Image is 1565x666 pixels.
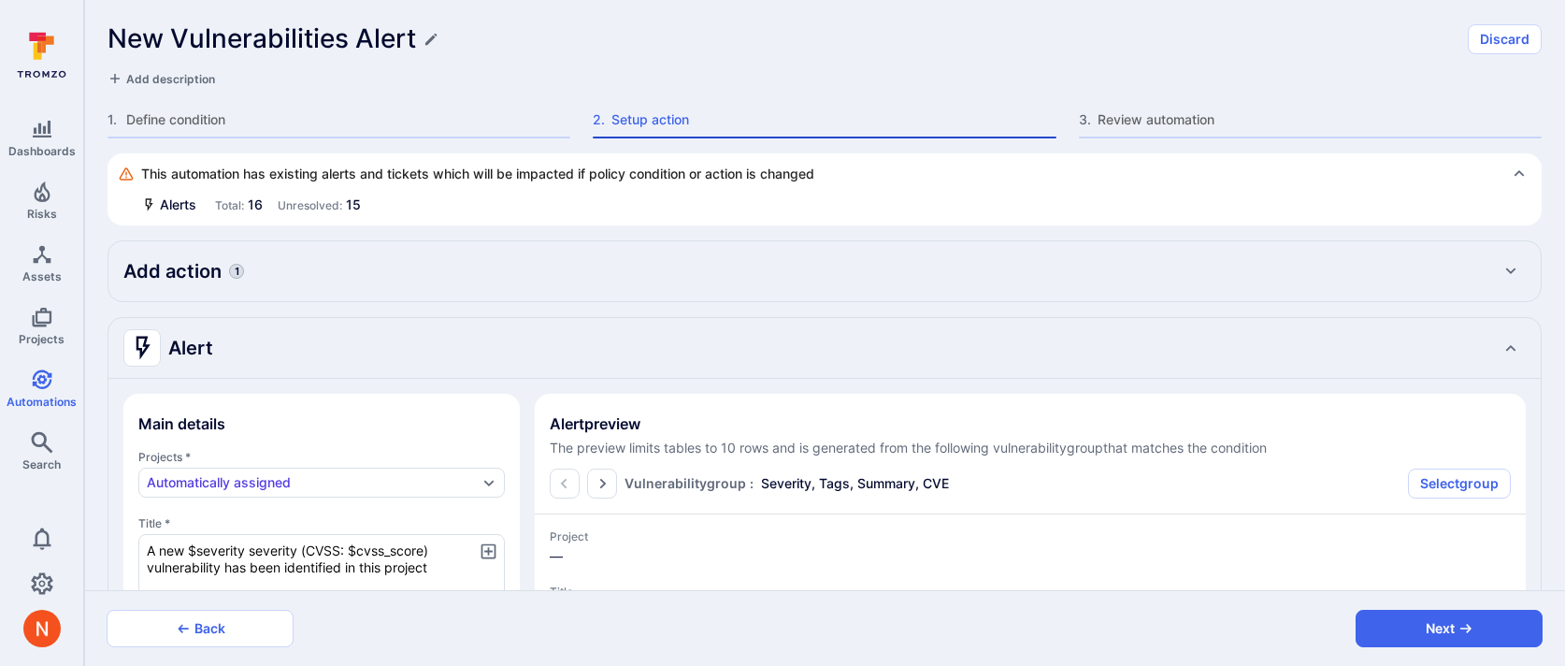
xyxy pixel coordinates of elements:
button: Back [107,610,294,647]
button: Go to the previous page [550,469,580,499]
span: 1 . [108,110,122,129]
span: Define condition [126,110,570,129]
span: Automations [7,395,77,409]
span: Unresolved: [278,198,342,212]
span: Projects * [138,450,505,464]
label: Title * [138,516,505,530]
h1: New Vulnerabilities Alert [108,23,416,54]
div: Expand [108,241,1541,301]
span: Vulnerability group [625,474,746,493]
button: Go to the next page [587,469,617,499]
span: This automation has existing alerts and tickets which will be impacted if policy condition or act... [141,165,814,183]
span: Risks [27,207,57,221]
span: 2 . [593,110,608,129]
button: Selectgroup [1408,469,1511,499]
button: Expand dropdown [481,475,496,490]
div: Automatically assigned [147,475,291,490]
div: Neeren Patki [23,610,61,647]
span: Total: [215,198,244,212]
span: Review automation [1098,110,1542,129]
button: Next [1356,610,1543,647]
span: Dashboards [8,144,76,158]
span: alert project [550,547,1511,566]
span: Actions counter [229,264,244,279]
span: Alerts [160,195,196,214]
span: Title [550,585,1511,599]
textarea: A new $severity severity (CVSS: $cvss_score) vulnerability has been identified in this project $s... [138,534,505,618]
span: : [750,474,754,493]
span: 15 [346,196,361,212]
span: Project [550,529,1511,543]
span: 3 . [1079,110,1094,129]
h2: Alert preview [550,414,1511,433]
span: Severity, Tags, Summary, CVE [761,474,949,493]
h2: Add action [123,258,222,284]
button: Discard [1468,24,1542,54]
span: The preview limits tables to 10 rows and is generated from the following vulnerability group that... [550,439,1511,457]
button: Add description [108,69,215,88]
span: Setup action [611,110,1055,129]
button: Automatically assigned [147,475,478,490]
span: Projects [19,332,65,346]
button: Edit title [424,32,438,47]
h2: Alert action settings [123,329,213,367]
h2: Main details [138,414,225,433]
span: 16 [248,196,263,212]
span: Assets [22,269,62,283]
div: This automation has existing alerts and tickets which will be impacted if policy condition or act... [119,165,1527,183]
div: Projects * toggle [138,450,505,498]
span: Search [22,457,61,471]
span: Add description [126,72,215,86]
img: ACg8ocIprwjrgDQnDsNSk9Ghn5p5-B8DpAKWoJ5Gi9syOE4K59tr4Q=s96-c [23,610,61,647]
div: Collapse Alert action settings [108,318,1541,378]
